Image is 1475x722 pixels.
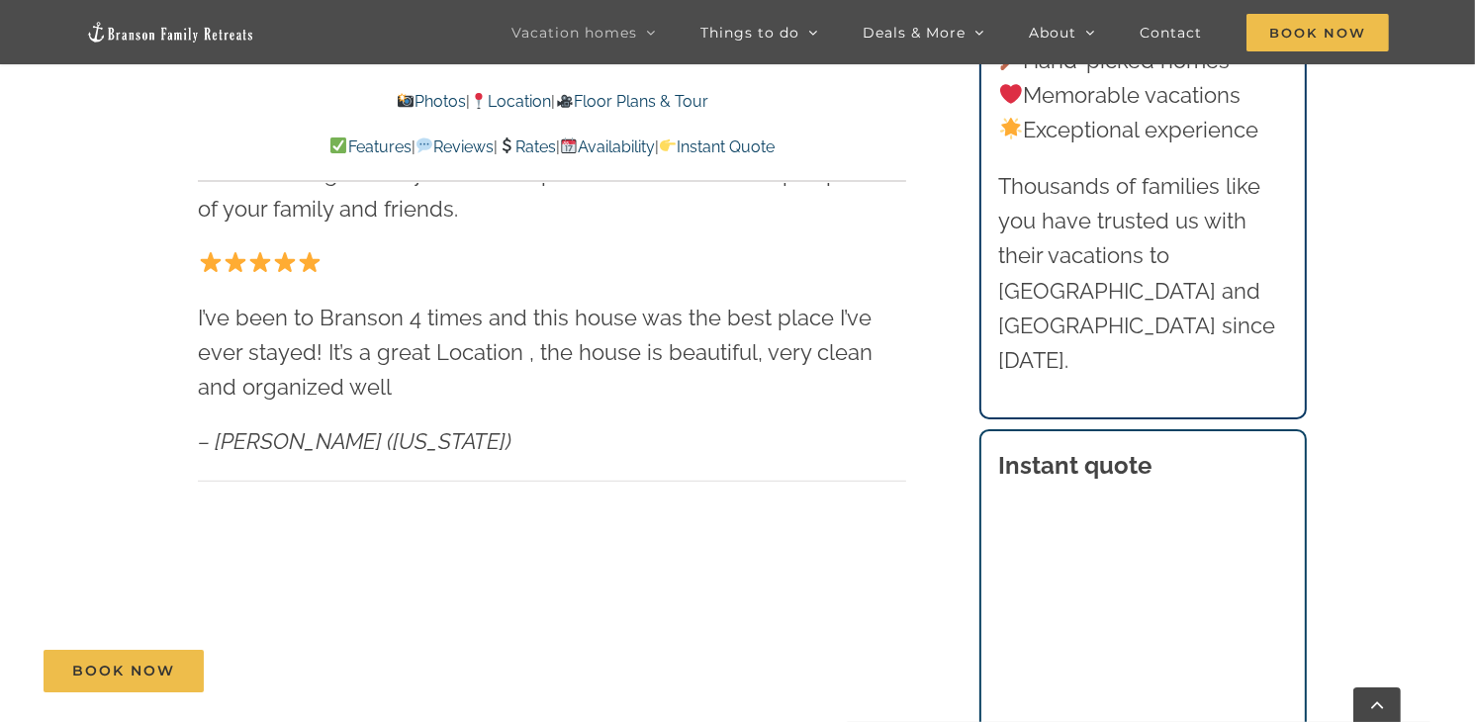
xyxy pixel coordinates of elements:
a: Features [329,137,411,156]
p: | | | | [198,135,906,160]
span: About [1029,26,1076,40]
a: Location [470,92,551,111]
a: Floor Plans & Tour [556,92,708,111]
span: Book Now [72,663,175,679]
a: Book Now [44,650,204,692]
img: 💲 [499,137,514,153]
strong: Instant quote [998,451,1152,480]
a: Availability [560,137,655,156]
a: Rates [498,137,556,156]
img: 📸 [398,93,414,109]
img: 📆 [561,137,577,153]
img: Branson Family Retreats Logo [86,21,254,44]
img: ⭐️ [225,251,246,273]
img: 💬 [416,137,432,153]
img: ⭐️ [249,251,271,273]
p: Hand-picked homes Memorable vacations Exceptional experience [998,44,1287,148]
a: Photos [397,92,466,111]
p: | | [198,89,906,115]
img: 📍 [471,93,487,109]
span: Deals & More [863,26,966,40]
p: I’ve been to Branson 4 times and this house was the best place I’ve ever stayed! It’s a great Loc... [198,301,906,406]
img: 🎥 [557,93,573,109]
img: 🌟 [1000,118,1022,139]
span: Things to do [700,26,799,40]
p: Thousands of families like you have trusted us with their vacations to [GEOGRAPHIC_DATA] and [GEO... [998,169,1287,378]
span: Vacation homes [511,26,637,40]
img: ⭐️ [299,251,321,273]
img: 👉 [660,137,676,153]
span: Book Now [1246,14,1389,51]
img: ⭐️ [200,251,222,273]
img: ✅ [330,137,346,153]
em: – [PERSON_NAME] ([US_STATE]) [198,428,511,454]
span: Contact [1140,26,1202,40]
a: Reviews [415,137,494,156]
img: ⭐️ [274,251,296,273]
a: Instant Quote [659,137,775,156]
img: ❤️ [1000,83,1022,105]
